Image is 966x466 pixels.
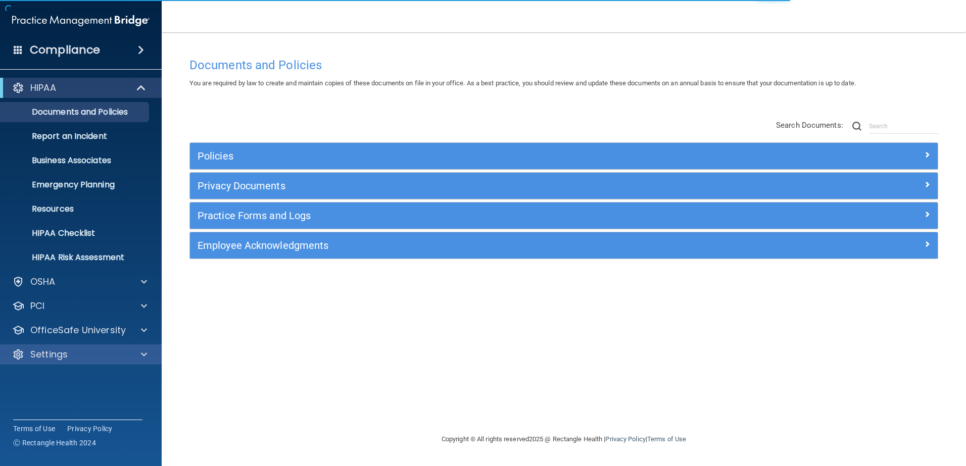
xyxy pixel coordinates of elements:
a: Practice Forms and Logs [198,208,930,224]
span: Search Documents: [776,121,843,130]
p: OSHA [30,276,56,288]
h4: Documents and Policies [189,59,938,72]
span: You are required by law to create and maintain copies of these documents on file in your office. ... [189,79,856,87]
input: Search [869,119,938,134]
h4: Compliance [30,43,100,57]
a: Privacy Policy [67,424,113,434]
p: HIPAA Risk Assessment [7,252,144,263]
p: HIPAA [30,82,56,94]
img: ic-search.3b580494.png [852,122,861,131]
a: PCI [12,300,147,312]
p: PCI [30,300,44,312]
p: Emergency Planning [7,180,144,190]
p: Report an Incident [7,131,144,141]
p: OfficeSafe University [30,324,126,336]
a: Privacy Policy [605,435,645,443]
div: Copyright © All rights reserved 2025 @ Rectangle Health | | [379,423,748,455]
a: OSHA [12,276,147,288]
a: HIPAA [12,82,147,94]
p: Resources [7,204,144,214]
h5: Practice Forms and Logs [198,210,743,221]
p: HIPAA Checklist [7,228,144,238]
a: Settings [12,348,147,360]
h5: Policies [198,150,743,162]
p: Settings [30,348,68,360]
iframe: Drift Widget Chat Controller [791,394,954,435]
a: Terms of Use [13,424,55,434]
a: Employee Acknowledgments [198,237,930,253]
a: Terms of Use [647,435,686,443]
a: Policies [198,148,930,164]
a: OfficeSafe University [12,324,147,336]
h5: Privacy Documents [198,180,743,191]
p: Business Associates [7,156,144,166]
img: PMB logo [12,11,150,31]
a: Privacy Documents [198,178,930,194]
p: Documents and Policies [7,107,144,117]
span: Ⓒ Rectangle Health 2024 [13,438,96,448]
h5: Employee Acknowledgments [198,240,743,251]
